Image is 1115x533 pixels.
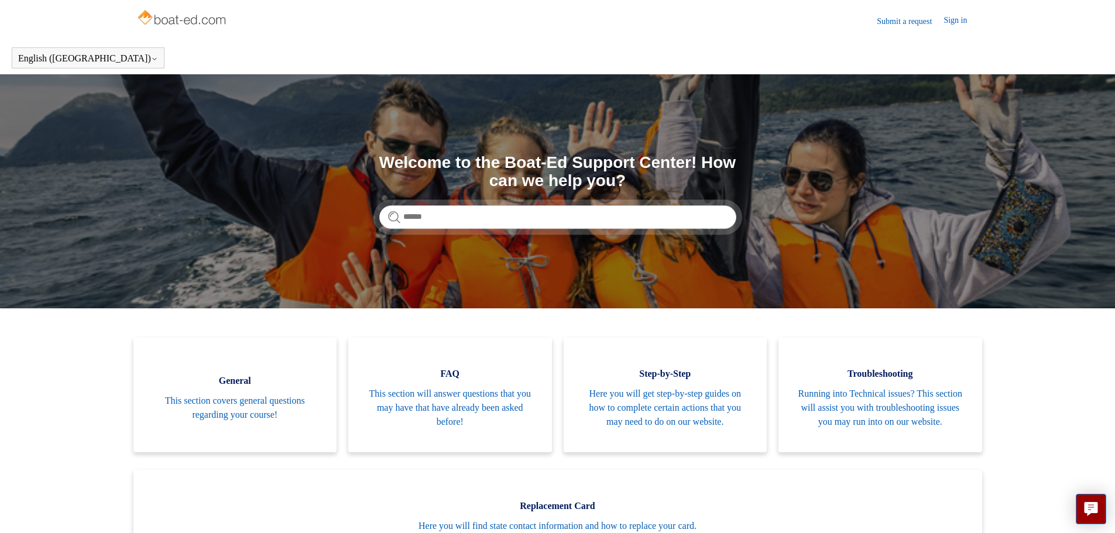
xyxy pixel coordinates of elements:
[877,15,944,27] a: Submit a request
[348,338,552,452] a: FAQ This section will answer questions that you may have that have already been asked before!
[944,14,979,28] a: Sign in
[151,374,320,388] span: General
[379,154,736,190] h1: Welcome to the Boat-Ed Support Center! How can we help you?
[366,387,534,429] span: This section will answer questions that you may have that have already been asked before!
[151,519,965,533] span: Here you will find state contact information and how to replace your card.
[581,367,750,381] span: Step-by-Step
[151,394,320,422] span: This section covers general questions regarding your course!
[564,338,767,452] a: Step-by-Step Here you will get step-by-step guides on how to complete certain actions that you ma...
[366,367,534,381] span: FAQ
[133,338,337,452] a: General This section covers general questions regarding your course!
[778,338,982,452] a: Troubleshooting Running into Technical issues? This section will assist you with troubleshooting ...
[379,205,736,229] input: Search
[796,387,965,429] span: Running into Technical issues? This section will assist you with troubleshooting issues you may r...
[136,7,229,30] img: Boat-Ed Help Center home page
[151,499,965,513] span: Replacement Card
[18,53,158,64] button: English ([GEOGRAPHIC_DATA])
[796,367,965,381] span: Troubleshooting
[1076,494,1106,524] button: Live chat
[581,387,750,429] span: Here you will get step-by-step guides on how to complete certain actions that you may need to do ...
